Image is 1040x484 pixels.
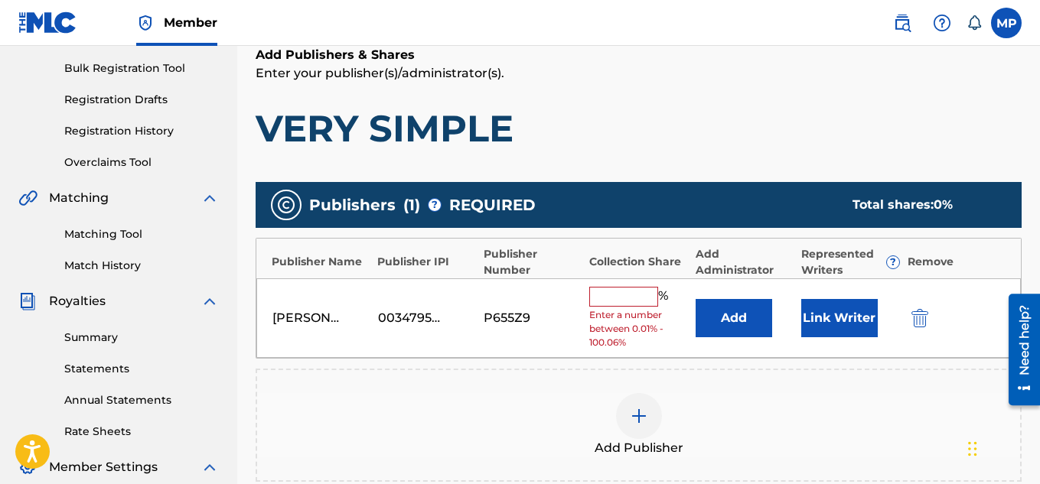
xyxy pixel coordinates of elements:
[589,254,687,270] div: Collection Share
[256,46,1022,64] h6: Add Publishers & Shares
[991,8,1022,38] div: User Menu
[256,106,1022,151] h1: VERY SIMPLE
[309,193,396,216] span: Publishers
[377,254,475,270] div: Publisher IPI
[18,458,37,476] img: Member Settings
[64,424,219,440] a: Rate Sheets
[64,226,219,242] a: Matching Tool
[64,361,219,377] a: Statements
[403,193,420,216] span: ( 1 )
[429,199,441,211] span: ?
[630,407,648,425] img: add
[64,92,219,108] a: Registration Drafts
[934,197,953,212] span: 0 %
[893,14,911,32] img: search
[277,196,295,214] img: publishers
[201,458,219,476] img: expand
[64,154,219,171] a: Overclaims Tool
[801,246,899,278] div: Represented Writers
[801,299,878,337] button: Link Writer
[484,246,582,278] div: Publisher Number
[589,308,687,349] span: Enter a number between 0.01% - 100.06%
[887,256,899,268] span: ?
[696,299,772,337] button: Add
[449,193,536,216] span: REQUIRED
[696,246,794,278] div: Add Administrator
[997,288,1040,411] iframe: Resource Center
[908,254,1006,270] div: Remove
[64,330,219,346] a: Summary
[595,439,683,457] span: Add Publisher
[64,392,219,408] a: Annual Statements
[49,458,158,476] span: Member Settings
[853,196,991,214] div: Total shares:
[18,292,37,310] img: Royalties
[201,189,219,207] img: expand
[887,8,918,38] a: Public Search
[658,287,672,307] span: %
[933,14,951,32] img: help
[18,11,77,34] img: MLC Logo
[136,14,155,32] img: Top Rightsholder
[201,292,219,310] img: expand
[64,123,219,139] a: Registration History
[911,309,928,327] img: 12a2ab48e56ec057fbd8.svg
[963,411,1040,484] iframe: Chat Widget
[256,64,1022,83] p: Enter your publisher(s)/administrator(s).
[49,292,106,310] span: Royalties
[272,254,370,270] div: Publisher Name
[64,60,219,76] a: Bulk Registration Tool
[18,189,37,207] img: Matching
[968,426,977,472] div: Drag
[164,14,217,31] span: Member
[927,8,957,38] div: Help
[49,189,109,207] span: Matching
[64,258,219,274] a: Match History
[967,15,982,31] div: Notifications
